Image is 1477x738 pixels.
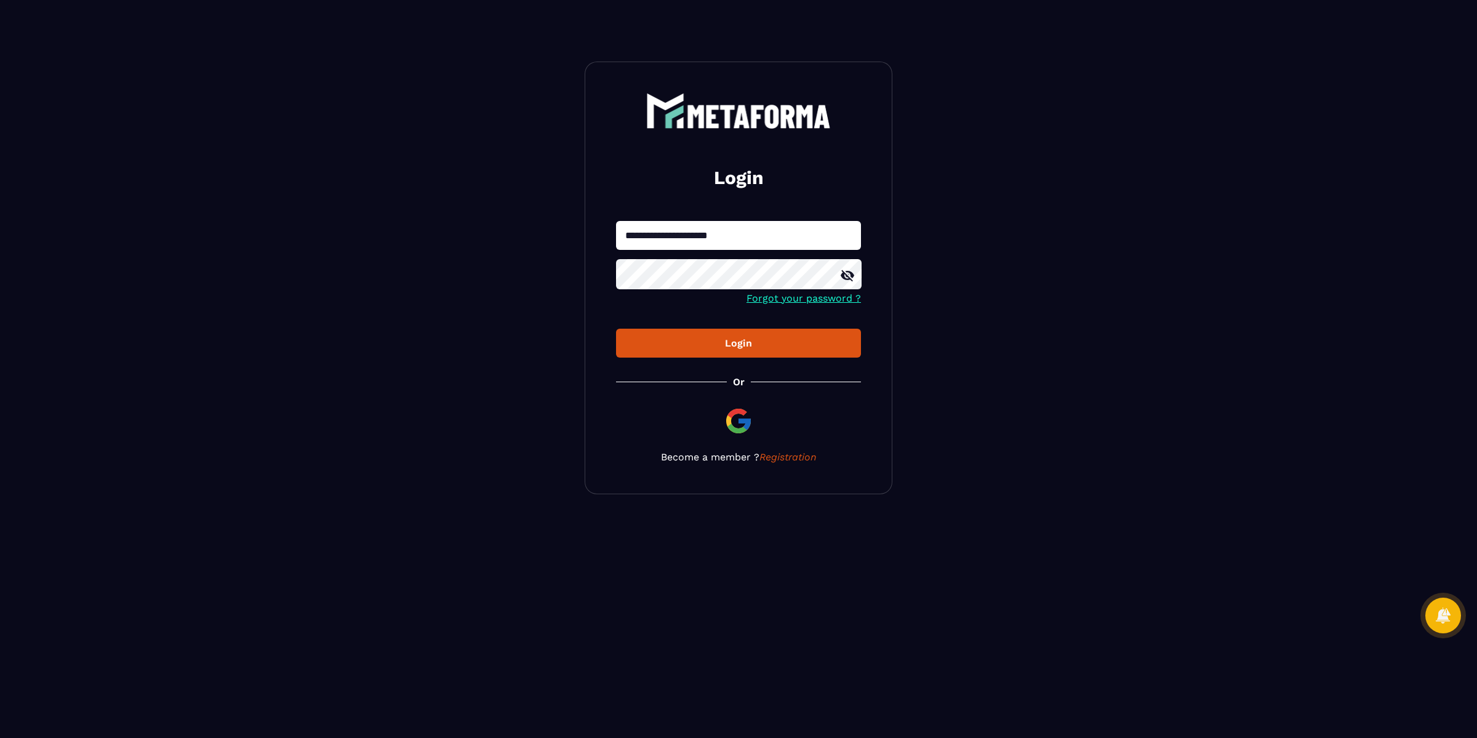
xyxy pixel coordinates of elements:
[631,166,846,190] h2: Login
[759,451,817,463] a: Registration
[616,93,861,129] a: logo
[616,329,861,358] button: Login
[646,93,831,129] img: logo
[724,406,753,436] img: google
[616,451,861,463] p: Become a member ?
[747,292,861,304] a: Forgot your password ?
[733,376,745,388] p: Or
[626,337,851,349] div: Login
